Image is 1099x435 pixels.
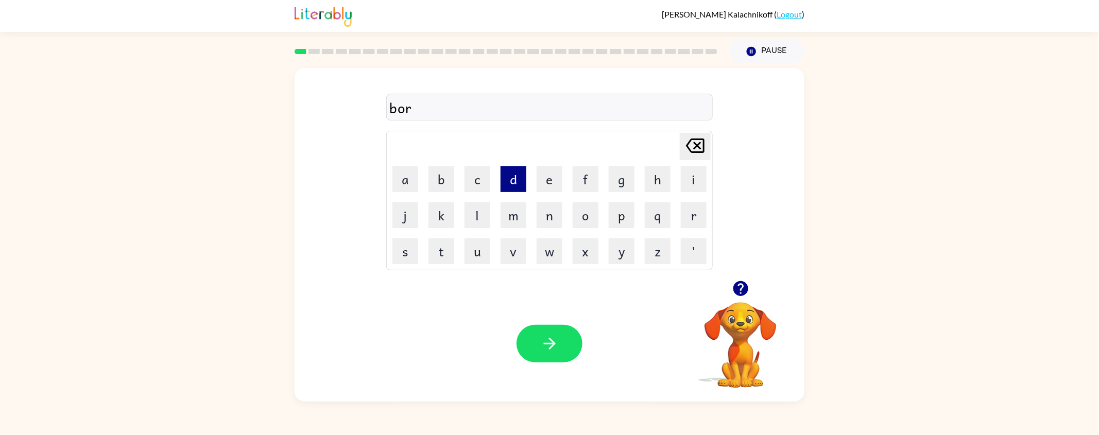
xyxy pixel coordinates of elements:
[645,166,671,192] button: h
[537,238,562,264] button: w
[465,166,490,192] button: c
[645,202,671,228] button: q
[501,202,526,228] button: m
[609,202,634,228] button: p
[465,202,490,228] button: l
[681,202,707,228] button: r
[501,238,526,264] button: v
[645,238,671,264] button: z
[573,202,598,228] button: o
[295,4,352,27] img: Literably
[537,202,562,228] button: n
[609,238,634,264] button: y
[573,238,598,264] button: x
[681,166,707,192] button: i
[573,166,598,192] button: f
[662,9,774,19] span: [PERSON_NAME] Kalachnikoff
[428,238,454,264] button: t
[662,9,804,19] div: ( )
[537,166,562,192] button: e
[501,166,526,192] button: d
[428,202,454,228] button: k
[609,166,634,192] button: g
[392,202,418,228] button: j
[689,286,792,389] video: Your browser must support playing .mp4 files to use Literably. Please try using another browser.
[465,238,490,264] button: u
[428,166,454,192] button: b
[389,97,710,118] div: bor
[730,40,804,63] button: Pause
[681,238,707,264] button: '
[777,9,802,19] a: Logout
[392,166,418,192] button: a
[392,238,418,264] button: s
